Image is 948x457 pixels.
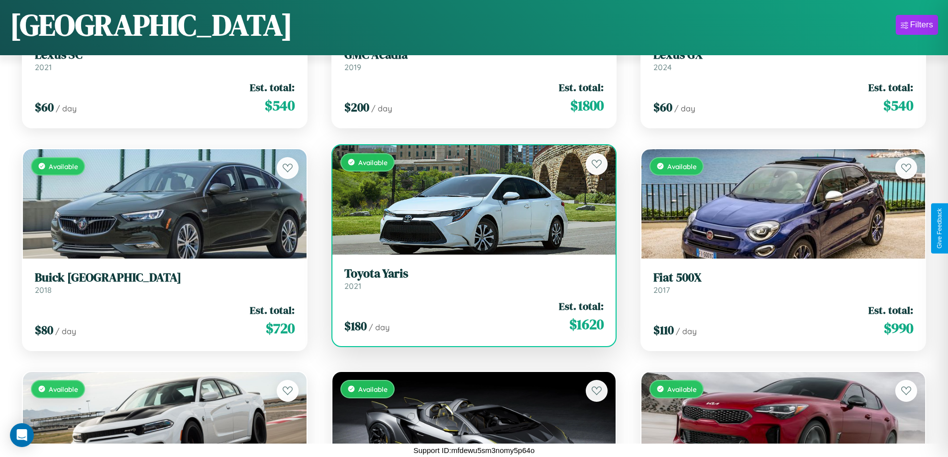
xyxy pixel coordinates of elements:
[10,423,34,447] div: Open Intercom Messenger
[570,95,604,115] span: $ 1800
[653,285,670,295] span: 2017
[344,267,604,281] h3: Toyota Yaris
[35,48,295,62] h3: Lexus SC
[868,303,913,317] span: Est. total:
[559,299,604,313] span: Est. total:
[35,48,295,72] a: Lexus SC2021
[35,271,295,285] h3: Buick [GEOGRAPHIC_DATA]
[344,48,604,62] h3: GMC Acadia
[653,271,913,295] a: Fiat 500X2017
[55,326,76,336] span: / day
[414,444,534,457] p: Support ID: mfdewu5sm3nomy5p64o
[369,322,390,332] span: / day
[49,162,78,171] span: Available
[653,48,913,72] a: Lexus GX2024
[344,267,604,291] a: Toyota Yaris2021
[936,208,943,249] div: Give Feedback
[910,20,933,30] div: Filters
[653,99,672,115] span: $ 60
[250,303,295,317] span: Est. total:
[35,285,52,295] span: 2018
[35,271,295,295] a: Buick [GEOGRAPHIC_DATA]2018
[266,318,295,338] span: $ 720
[868,80,913,94] span: Est. total:
[653,322,674,338] span: $ 110
[56,103,77,113] span: / day
[653,62,672,72] span: 2024
[883,95,913,115] span: $ 540
[35,322,53,338] span: $ 80
[344,62,361,72] span: 2019
[344,318,367,334] span: $ 180
[884,318,913,338] span: $ 990
[569,314,604,334] span: $ 1620
[344,281,361,291] span: 2021
[10,4,293,45] h1: [GEOGRAPHIC_DATA]
[674,103,695,113] span: / day
[49,385,78,393] span: Available
[653,48,913,62] h3: Lexus GX
[35,62,52,72] span: 2021
[358,158,388,167] span: Available
[653,271,913,285] h3: Fiat 500X
[344,48,604,72] a: GMC Acadia2019
[667,162,697,171] span: Available
[265,95,295,115] span: $ 540
[371,103,392,113] span: / day
[896,15,938,35] button: Filters
[559,80,604,94] span: Est. total:
[667,385,697,393] span: Available
[250,80,295,94] span: Est. total:
[358,385,388,393] span: Available
[676,326,697,336] span: / day
[344,99,369,115] span: $ 200
[35,99,54,115] span: $ 60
